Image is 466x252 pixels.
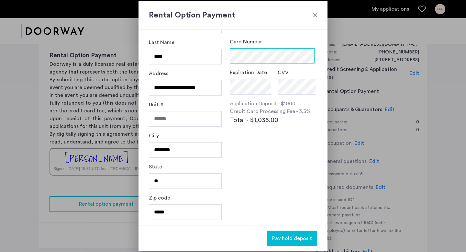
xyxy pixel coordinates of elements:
[230,69,267,76] label: Expiration Date
[230,38,262,46] label: Card Number
[149,194,170,202] label: Zip code
[278,69,289,76] label: CVV
[149,101,164,109] label: Unit #
[230,108,317,115] p: Credit Card Processing Fee - 3.5%
[272,235,312,242] span: Pay hold deposit
[149,9,317,21] h2: Rental Option Payment
[149,70,168,77] label: Address
[149,39,174,46] label: Last Name
[230,100,317,108] p: Application Deposit - $1000
[230,115,278,125] span: Total - $1,035.00
[149,163,162,171] label: State
[149,132,159,140] label: City
[267,231,317,246] button: button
